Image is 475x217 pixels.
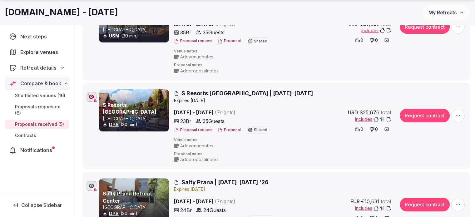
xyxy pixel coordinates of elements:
[215,198,235,205] span: ( 7 night s )
[174,38,213,44] button: Proposal request
[103,210,168,217] div: (30 min)
[353,125,365,134] button: 0
[181,89,313,97] span: S Resorts [GEOGRAPHIC_DATA] | [DATE]-[DATE]
[174,151,466,157] span: Proposal notes
[355,116,391,122] button: Includes
[381,109,391,116] span: total
[180,68,219,74] span: Add proposal notes
[181,178,269,186] span: Salty Prana | [DATE]-[DATE] '26
[5,144,69,157] a: Notifications
[15,132,36,139] span: Contracts
[348,109,358,116] span: USD
[428,9,457,16] span: My Retreats
[174,97,466,104] div: Expire s [DATE]
[361,198,379,205] span: €10,631
[5,131,69,140] a: Contracts
[5,46,69,59] a: Explore venues
[180,54,213,60] span: Add venue notes
[360,37,363,43] span: 0
[103,102,156,115] a: S Resorts [GEOGRAPHIC_DATA]
[109,33,119,38] a: USM
[375,126,378,132] span: 0
[5,6,118,18] h1: [DOMAIN_NAME] - [DATE]
[400,20,450,34] button: Request contract
[375,37,378,43] span: 0
[254,39,267,43] span: Shared
[103,33,168,39] div: (30 min)
[381,198,391,205] span: total
[5,102,69,117] a: Proposals requested (6)
[218,127,241,133] button: Proposal
[5,91,69,100] a: Shortlisted venues (16)
[174,137,466,143] span: Venue notes
[361,27,391,34] button: Includes
[203,206,226,214] span: 24 Guests
[355,205,391,211] button: Includes
[20,146,55,154] span: Notifications
[180,156,219,163] span: Add proposal notes
[5,120,69,129] a: Proposals received (5)
[400,109,450,122] button: Request contract
[215,109,235,116] span: ( 7 night s )
[103,204,168,210] p: [GEOGRAPHIC_DATA]
[180,143,213,149] span: Add venue notes
[103,121,168,128] div: (30 min)
[20,80,61,87] span: Compare & book
[109,122,119,127] a: DPS
[5,30,69,43] a: Next steps
[15,104,67,116] span: Proposals requested (6)
[103,20,145,26] a: Anahata Retreat
[203,29,225,36] span: 35 Guests
[423,5,470,20] button: My Retreats
[215,21,235,27] span: ( 7 night s )
[103,190,152,204] a: Salty Prana Retreat Center
[21,202,62,208] span: Collapse Sidebar
[174,198,284,205] span: [DATE] - [DATE]
[353,36,365,45] button: 0
[350,198,360,205] span: EUR
[174,62,466,68] span: Proposal notes
[400,198,450,211] button: Request contract
[254,128,267,132] span: Shared
[203,117,225,125] span: 35 Guests
[174,186,466,192] div: Expire s [DATE]
[20,33,49,40] span: Next steps
[103,116,168,122] p: [GEOGRAPHIC_DATA]
[174,127,213,133] button: Proposal request
[15,92,65,99] span: Shortlisted venues (16)
[5,198,69,212] button: Collapse Sidebar
[174,49,466,54] span: Venue notes
[103,27,168,33] p: [GEOGRAPHIC_DATA]
[109,211,119,216] a: DPS
[174,109,284,116] span: [DATE] - [DATE]
[180,206,192,214] span: 24 Br
[180,29,191,36] span: 35 Br
[360,126,363,132] span: 0
[359,109,379,116] span: $25,676
[218,38,241,44] button: Proposal
[20,48,61,56] span: Explore venues
[368,125,380,134] button: 0
[368,36,380,45] button: 0
[15,121,64,127] span: Proposals received (5)
[180,117,191,125] span: 23 Br
[20,64,57,72] span: Retreat details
